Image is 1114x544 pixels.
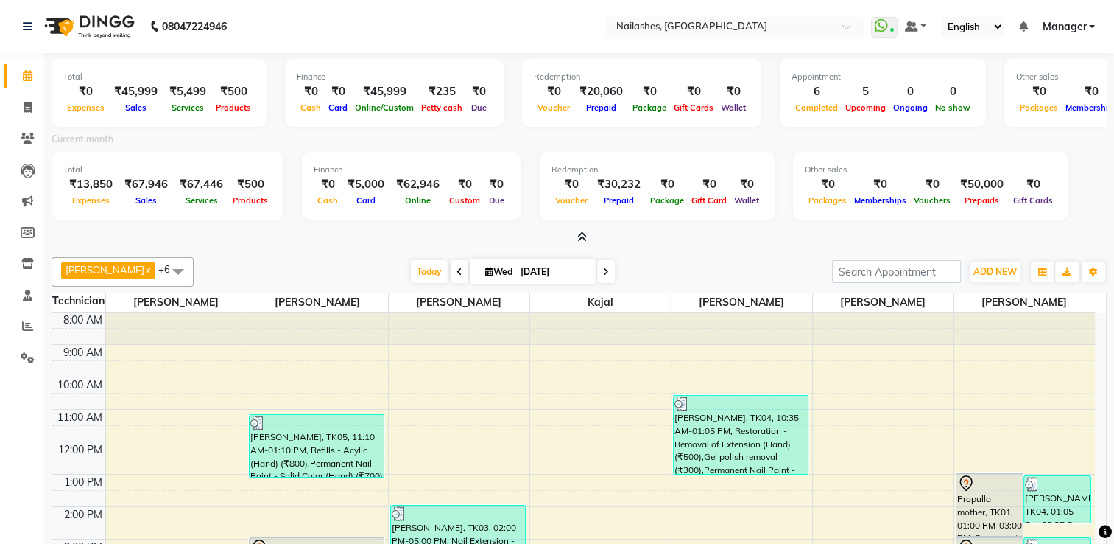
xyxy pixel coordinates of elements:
div: Other sales [805,164,1057,176]
span: [PERSON_NAME] [66,264,144,276]
span: [PERSON_NAME] [954,293,1096,312]
div: Finance [314,164,510,176]
div: 2:00 PM [61,507,105,523]
div: ₹0 [688,176,730,193]
div: ₹45,999 [108,83,163,100]
span: Packages [805,195,850,206]
span: Upcoming [842,102,889,113]
span: Vouchers [910,195,954,206]
div: Propulla mother, TK01, 01:00 PM-03:00 PM, Permanent Refill - Microblading [956,474,1023,536]
div: ₹500 [229,176,272,193]
div: ₹5,000 [342,176,390,193]
div: ₹50,000 [954,176,1009,193]
div: 6 [792,83,842,100]
b: 08047224946 [162,6,227,47]
span: Memberships [850,195,910,206]
div: ₹0 [484,176,510,193]
div: 0 [889,83,931,100]
div: ₹62,946 [390,176,445,193]
div: 11:00 AM [54,410,105,425]
div: ₹67,946 [119,176,174,193]
span: +6 [158,263,181,275]
span: Prepaid [600,195,638,206]
span: Card [353,195,379,206]
div: ₹45,999 [351,83,417,100]
div: 8:00 AM [60,313,105,328]
span: Services [168,102,208,113]
div: 5 [842,83,889,100]
span: [PERSON_NAME] [106,293,247,312]
div: ₹235 [417,83,466,100]
div: ₹0 [445,176,484,193]
div: ₹30,232 [591,176,646,193]
span: Online [401,195,434,206]
span: Packages [1016,102,1062,113]
span: Package [629,102,670,113]
span: Sales [132,195,161,206]
span: Card [325,102,351,113]
div: ₹0 [1016,83,1062,100]
span: Ongoing [889,102,931,113]
div: ₹500 [212,83,255,100]
div: 10:00 AM [54,377,105,393]
div: ₹0 [717,83,750,100]
span: Sales [121,102,150,113]
span: Due [485,195,508,206]
span: Voucher [534,102,574,113]
button: ADD NEW [970,262,1020,282]
div: Redemption [551,164,763,176]
span: Wallet [730,195,763,206]
div: ₹0 [730,176,763,193]
div: ₹0 [805,176,850,193]
span: Gift Card [688,195,730,206]
div: ₹0 [63,83,108,100]
a: x [144,264,151,276]
div: ₹67,446 [174,176,229,193]
span: Manager [1042,19,1086,35]
span: Expenses [63,102,108,113]
span: Due [468,102,490,113]
span: ADD NEW [973,266,1017,277]
div: Finance [297,71,492,83]
span: Gift Cards [1009,195,1057,206]
span: Package [646,195,688,206]
div: ₹0 [314,176,342,193]
span: Products [229,195,272,206]
span: Cash [314,195,342,206]
div: Redemption [534,71,750,83]
div: ₹0 [325,83,351,100]
div: ₹0 [646,176,688,193]
input: 2025-09-03 [516,261,590,283]
span: Online/Custom [351,102,417,113]
span: Products [212,102,255,113]
div: ₹0 [534,83,574,100]
span: [PERSON_NAME] [671,293,812,312]
div: ₹0 [670,83,717,100]
img: logo [38,6,138,47]
span: Kajal [530,293,671,312]
span: Services [182,195,222,206]
div: ₹20,060 [574,83,629,100]
span: [PERSON_NAME] [389,293,529,312]
span: [PERSON_NAME] [247,293,388,312]
div: 0 [931,83,974,100]
div: 1:00 PM [61,475,105,490]
span: Voucher [551,195,591,206]
span: Wallet [717,102,750,113]
div: 12:00 PM [55,442,105,458]
span: No show [931,102,974,113]
span: Prepaids [961,195,1003,206]
div: [PERSON_NAME], TK04, 10:35 AM-01:05 PM, Restoration - Removal of Extension (Hand) (₹500),Gel poli... [674,396,808,474]
span: Petty cash [417,102,466,113]
input: Search Appointment [832,260,961,283]
span: Custom [445,195,484,206]
span: Completed [792,102,842,113]
span: [PERSON_NAME] [813,293,953,312]
div: ₹0 [551,176,591,193]
div: ₹5,499 [163,83,212,100]
span: Expenses [68,195,113,206]
div: ₹0 [910,176,954,193]
div: [PERSON_NAME], TK04, 01:05 PM-02:35 PM, Gel polish removal (₹300),Permanent Nail Paint - Solid Co... [1024,476,1090,523]
div: ₹13,850 [63,176,119,193]
div: Appointment [792,71,974,83]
